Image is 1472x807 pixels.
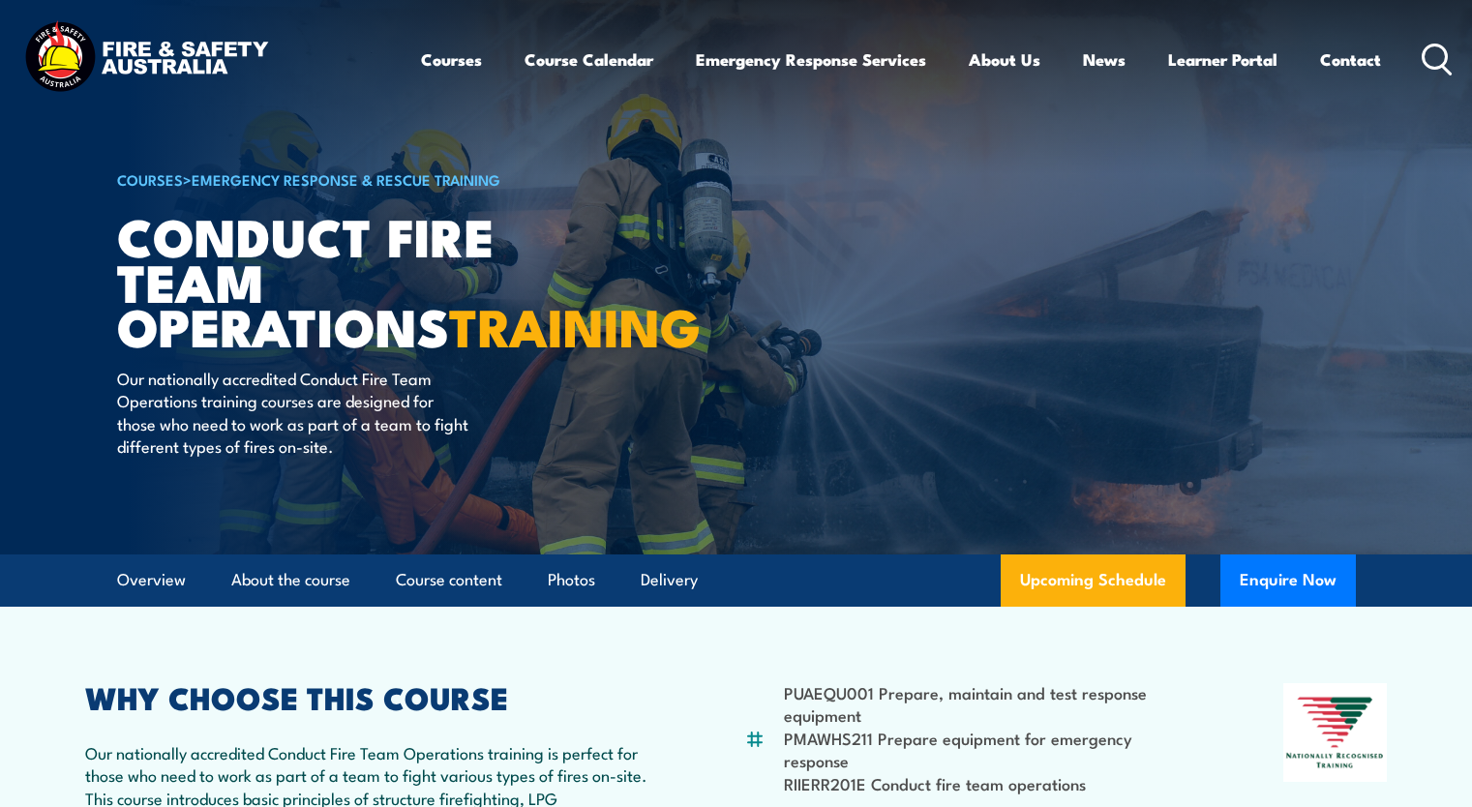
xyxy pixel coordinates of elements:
li: RIIERR201E Conduct fire team operations [784,772,1189,794]
a: News [1083,34,1126,85]
button: Enquire Now [1220,554,1356,607]
a: Emergency Response Services [696,34,926,85]
a: Upcoming Schedule [1001,554,1186,607]
p: Our nationally accredited Conduct Fire Team Operations training courses are designed for those wh... [117,367,470,458]
a: Learner Portal [1168,34,1277,85]
a: Photos [548,554,595,606]
strong: TRAINING [449,284,701,365]
h6: > [117,167,595,191]
li: PUAEQU001 Prepare, maintain and test response equipment [784,681,1189,727]
a: Emergency Response & Rescue Training [192,168,500,190]
h1: Conduct Fire Team Operations [117,213,595,348]
a: Course content [396,554,502,606]
a: About the course [231,554,350,606]
h2: WHY CHOOSE THIS COURSE [85,683,650,710]
a: About Us [969,34,1040,85]
li: PMAWHS211 Prepare equipment for emergency response [784,727,1189,772]
a: COURSES [117,168,183,190]
a: Delivery [641,554,698,606]
a: Course Calendar [525,34,653,85]
a: Contact [1320,34,1381,85]
a: Overview [117,554,186,606]
a: Courses [421,34,482,85]
img: Nationally Recognised Training logo. [1283,683,1388,782]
